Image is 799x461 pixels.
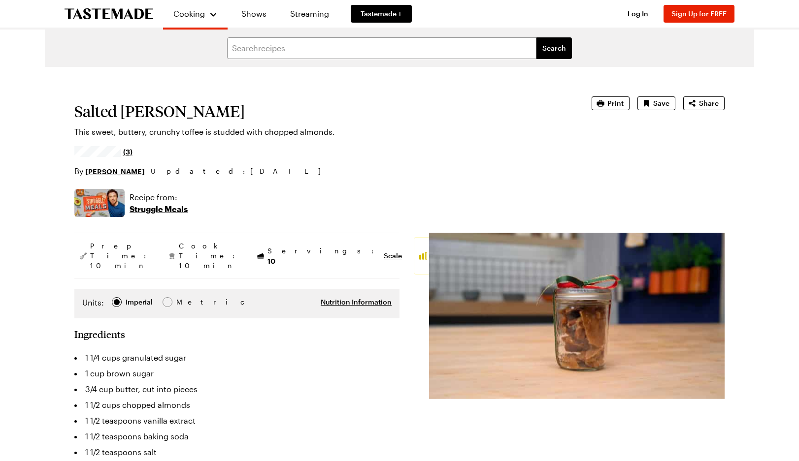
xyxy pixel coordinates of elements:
li: 1 1/2 teaspoons vanilla extract [74,413,399,429]
button: Save recipe [637,96,675,110]
span: Imperial [126,297,154,307]
p: By [74,165,145,177]
button: Print [592,96,630,110]
span: Cooking [173,9,205,18]
button: Log In [618,9,658,19]
span: 10 [267,256,275,265]
div: Imperial Metric [82,297,197,310]
span: Tastemade + [361,9,402,19]
a: Tastemade + [351,5,412,23]
p: This sweet, buttery, crunchy toffee is studded with chopped almonds. [74,126,564,138]
span: Prep Time: 10 min [90,241,151,271]
a: Recipe from:Struggle Meals [130,191,188,215]
button: Scale [384,251,402,261]
button: Sign Up for FREE [664,5,734,23]
li: 1 1/2 teaspoons baking soda [74,429,399,444]
li: 1 1/2 teaspoons salt [74,444,399,460]
p: Struggle Meals [130,203,188,215]
h1: Salted [PERSON_NAME] [74,102,564,120]
img: Show where recipe is used [74,189,125,217]
span: Cook Time: 10 min [179,241,240,271]
p: Recipe from: [130,191,188,203]
div: Metric [176,297,197,307]
a: To Tastemade Home Page [65,8,153,20]
span: Log In [628,9,648,18]
li: 1 1/4 cups granulated sugar [74,350,399,366]
a: 4.35/5 stars from 3 reviews [74,148,133,155]
li: 1 1/2 cups chopped almonds [74,397,399,413]
span: (3) [123,147,133,156]
span: Servings: [267,246,379,266]
button: Cooking [173,4,218,24]
button: Share [683,96,725,110]
li: 3/4 cup butter, cut into pieces [74,381,399,397]
label: Units: [82,297,104,308]
h2: Ingredients [74,328,125,340]
button: filters [536,37,572,59]
a: [PERSON_NAME] [85,166,145,177]
span: Search [542,43,566,53]
span: Sign Up for FREE [671,9,727,18]
li: 1 cup brown sugar [74,366,399,381]
span: Metric [176,297,198,307]
div: Imperial [126,297,153,307]
span: Updated : [DATE] [151,166,331,177]
span: Save [653,98,669,108]
span: Share [699,98,719,108]
button: Nutrition Information [321,297,392,307]
span: Print [607,98,624,108]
